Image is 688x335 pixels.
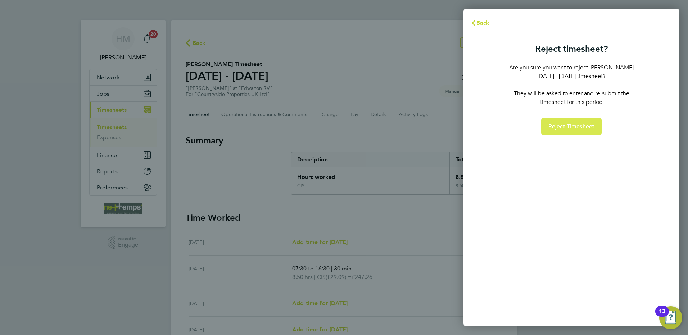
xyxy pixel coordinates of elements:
h3: Reject timesheet? [508,43,635,55]
span: Back [476,19,490,26]
p: Are you sure you want to reject [PERSON_NAME] [DATE] - [DATE] timesheet? [508,63,635,81]
button: Reject Timesheet [541,118,602,135]
div: 13 [659,311,665,321]
span: Reject Timesheet [548,123,595,130]
button: Open Resource Center, 13 new notifications [659,306,682,329]
button: Back [463,16,497,30]
p: They will be asked to enter and re-submit the timesheet for this period [508,89,635,106]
